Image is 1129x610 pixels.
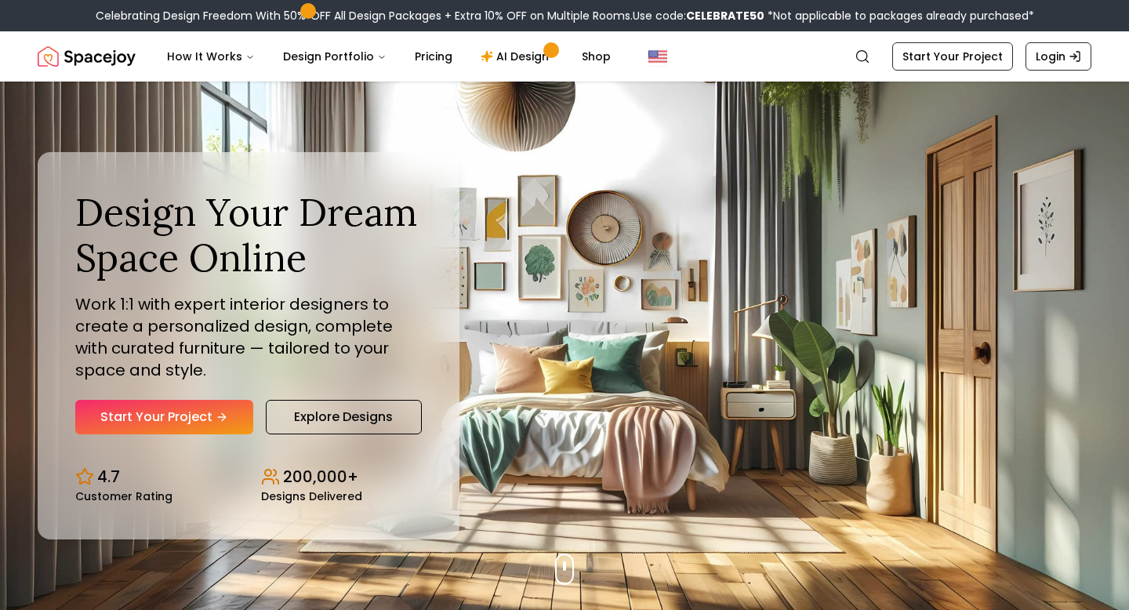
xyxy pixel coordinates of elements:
[75,293,422,381] p: Work 1:1 with expert interior designers to create a personalized design, complete with curated fu...
[266,400,422,434] a: Explore Designs
[686,8,764,24] b: CELEBRATE50
[892,42,1013,71] a: Start Your Project
[270,41,399,72] button: Design Portfolio
[764,8,1034,24] span: *Not applicable to packages already purchased*
[75,190,422,280] h1: Design Your Dream Space Online
[38,31,1091,82] nav: Global
[261,491,362,502] small: Designs Delivered
[154,41,623,72] nav: Main
[154,41,267,72] button: How It Works
[402,41,465,72] a: Pricing
[38,41,136,72] img: Spacejoy Logo
[648,47,667,66] img: United States
[38,41,136,72] a: Spacejoy
[633,8,764,24] span: Use code:
[75,491,172,502] small: Customer Rating
[569,41,623,72] a: Shop
[283,466,358,488] p: 200,000+
[96,8,1034,24] div: Celebrating Design Freedom With 50% OFF All Design Packages + Extra 10% OFF on Multiple Rooms.
[75,400,253,434] a: Start Your Project
[468,41,566,72] a: AI Design
[75,453,422,502] div: Design stats
[97,466,120,488] p: 4.7
[1026,42,1091,71] a: Login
